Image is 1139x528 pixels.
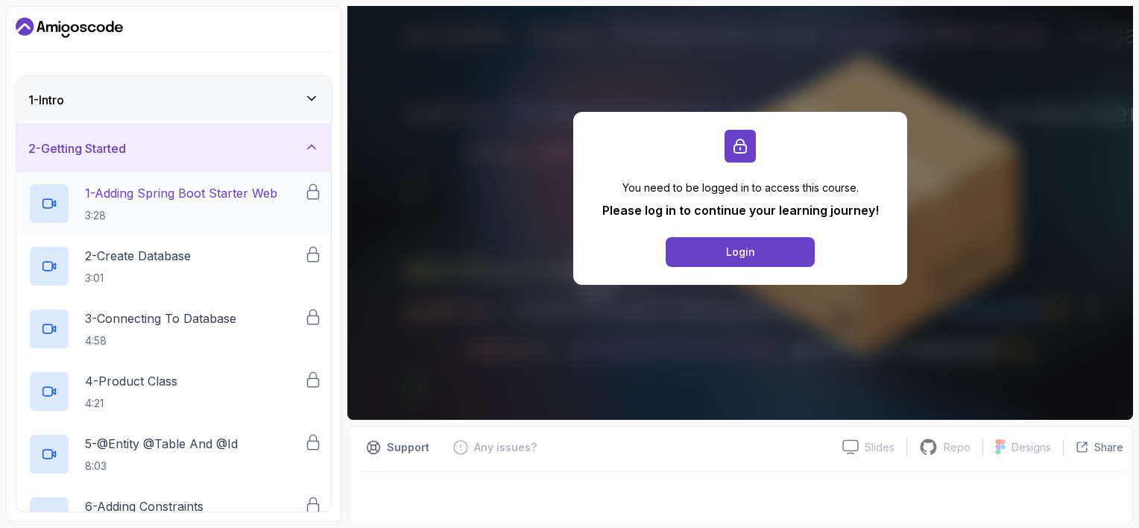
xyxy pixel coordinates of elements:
[85,372,177,390] p: 4 - Product Class
[1094,440,1123,455] p: Share
[28,433,319,475] button: 5-@Entity @Table And @Id8:03
[28,308,319,350] button: 3-Connecting To Database4:58
[28,371,319,412] button: 4-Product Class4:21
[16,125,331,172] button: 2-Getting Started
[357,436,438,459] button: Support button
[28,91,64,109] h3: 1 - Intro
[85,459,238,474] p: 8:03
[85,396,177,411] p: 4:21
[602,201,879,219] p: Please log in to continue your learning journey!
[28,183,319,224] button: 1-Adding Spring Boot Starter Web3:28
[474,440,537,455] p: Any issues?
[726,245,755,260] div: Login
[85,208,277,223] p: 3:28
[944,440,971,455] p: Repo
[85,497,203,515] p: 6 - Adding Constraints
[16,16,123,40] a: Dashboard
[85,271,191,286] p: 3:01
[1063,440,1123,455] button: Share
[85,247,191,265] p: 2 - Create Database
[85,435,238,453] p: 5 - @Entity @Table And @Id
[28,139,126,157] h3: 2 - Getting Started
[28,245,319,287] button: 2-Create Database3:01
[865,440,895,455] p: Slides
[387,440,429,455] p: Support
[85,333,236,348] p: 4:58
[16,76,331,124] button: 1-Intro
[1012,440,1051,455] p: Designs
[666,237,815,267] button: Login
[85,309,236,327] p: 3 - Connecting To Database
[602,180,879,195] p: You need to be logged in to access this course.
[85,184,277,202] p: 1 - Adding Spring Boot Starter Web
